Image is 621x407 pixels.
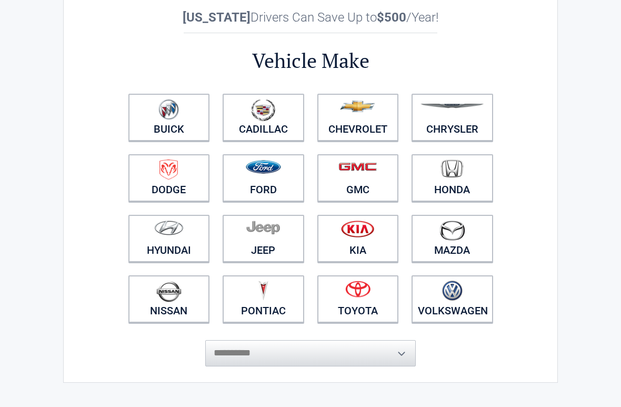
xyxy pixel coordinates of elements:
[122,10,499,25] h2: Drivers Can Save Up to /Year
[442,281,463,301] img: volkswagen
[441,160,463,178] img: honda
[420,104,484,108] img: chrysler
[246,220,280,235] img: jeep
[338,162,377,171] img: gmc
[223,154,304,202] a: Ford
[159,160,178,180] img: dodge
[412,154,493,202] a: Honda
[377,10,406,25] b: $500
[122,47,499,74] h2: Vehicle Make
[128,215,210,262] a: Hyundai
[412,215,493,262] a: Mazda
[412,94,493,141] a: Chrysler
[223,215,304,262] a: Jeep
[340,101,375,112] img: chevrolet
[345,281,370,297] img: toyota
[183,10,251,25] b: [US_STATE]
[412,275,493,323] a: Volkswagen
[128,94,210,141] a: Buick
[258,281,268,301] img: pontiac
[317,215,399,262] a: Kia
[158,99,179,120] img: buick
[154,220,184,235] img: hyundai
[128,275,210,323] a: Nissan
[439,220,465,241] img: mazda
[223,94,304,141] a: Cadillac
[341,220,374,237] img: kia
[128,154,210,202] a: Dodge
[317,275,399,323] a: Toyota
[223,275,304,323] a: Pontiac
[156,281,182,302] img: nissan
[317,154,399,202] a: GMC
[317,94,399,141] a: Chevrolet
[251,99,275,121] img: cadillac
[246,160,281,174] img: ford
